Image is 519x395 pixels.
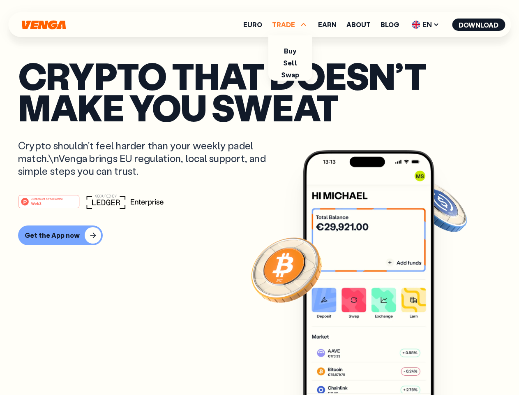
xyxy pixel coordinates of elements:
button: Get the App now [18,225,103,245]
p: Crypto shouldn’t feel harder than your weekly padel match.\nVenga brings EU regulation, local sup... [18,139,278,178]
tspan: #1 PRODUCT OF THE MONTH [31,197,62,200]
div: Get the App now [25,231,80,239]
a: Get the App now [18,225,501,245]
svg: Home [21,20,67,30]
a: About [346,21,371,28]
span: TRADE [272,20,308,30]
a: #1 PRODUCT OF THE MONTHWeb3 [18,200,80,210]
tspan: Web3 [31,201,42,205]
p: Crypto that doesn’t make you sweat [18,60,501,123]
a: Euro [243,21,262,28]
span: EN [409,18,442,31]
img: Bitcoin [249,232,323,307]
img: USDC coin [410,177,469,236]
a: Blog [381,21,399,28]
a: Swap [281,70,300,79]
span: TRADE [272,21,295,28]
a: Buy [284,46,296,55]
img: flag-uk [412,21,420,29]
a: Earn [318,21,337,28]
button: Download [452,19,505,31]
a: Sell [283,58,297,67]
